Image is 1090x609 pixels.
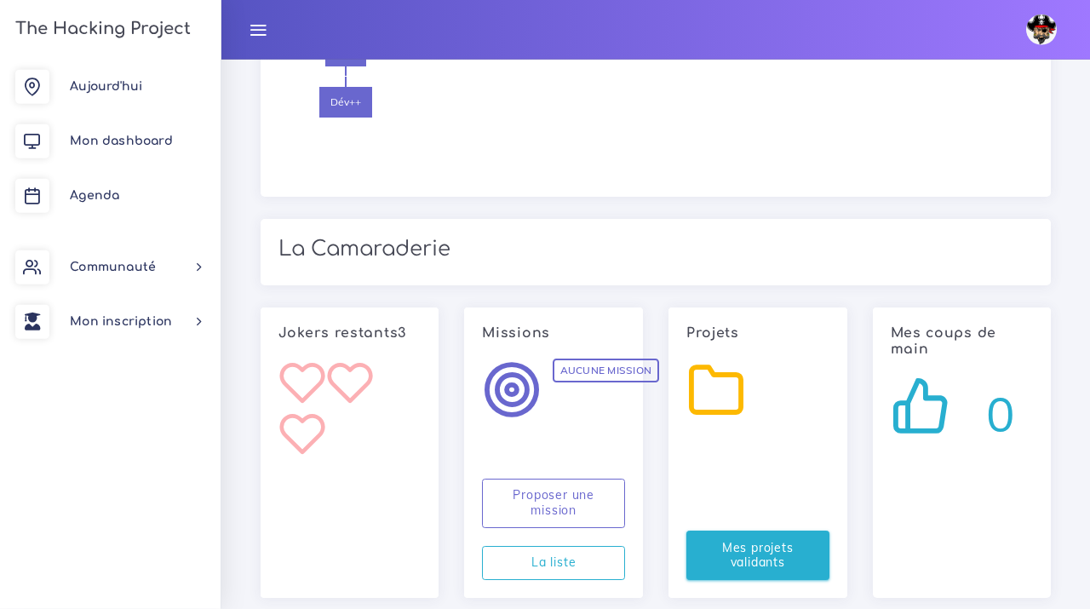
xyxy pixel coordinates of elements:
h6: Mes coups de main [891,325,1034,358]
span: Dév [325,36,366,66]
span: Aujourd'hui [70,80,142,93]
h2: La Camaraderie [278,237,1033,261]
span: 3 [398,325,406,341]
a: Proposer une mission [482,479,625,528]
img: avatar [1026,14,1057,45]
span: Mon inscription [70,315,172,328]
span: 0 [986,380,1015,449]
a: Mes projets validants [686,531,829,580]
span: Aucune mission [553,359,659,382]
span: Mon dashboard [70,135,173,147]
h6: Projets [686,325,829,342]
h3: The Hacking Project [10,20,191,38]
span: Agenda [70,189,119,202]
h6: Missions [482,325,625,342]
a: La liste [482,546,625,581]
span: Dév++ [319,87,372,118]
h6: Jokers restants [278,325,422,342]
span: Communauté [70,261,156,273]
